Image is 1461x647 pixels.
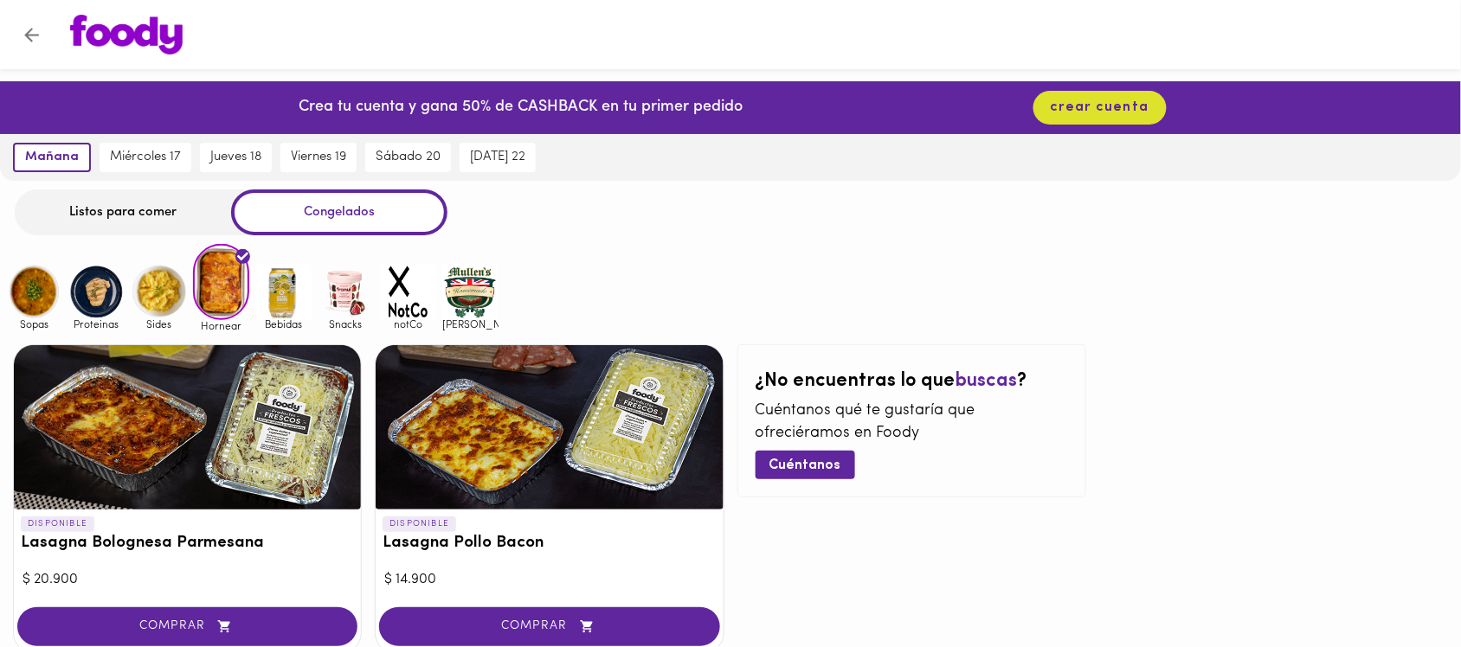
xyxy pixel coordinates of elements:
[756,371,1068,392] h2: ¿No encuentras lo que ?
[470,150,525,165] span: [DATE] 22
[318,264,374,320] img: Snacks
[756,451,855,479] button: Cuéntanos
[442,318,499,330] span: [PERSON_NAME]
[365,143,451,172] button: sábado 20
[200,143,272,172] button: jueves 18
[39,619,336,634] span: COMPRAR
[13,143,91,172] button: mañana
[380,318,436,330] span: notCo
[376,345,723,509] div: Lasagna Pollo Bacon
[383,535,716,553] h3: Lasagna Pollo Bacon
[756,400,1068,445] p: Cuéntanos qué te gustaría que ofreciéramos en Foody
[379,607,719,646] button: COMPRAR
[193,244,249,320] img: Hornear
[68,318,125,330] span: Proteinas
[210,150,261,165] span: jueves 18
[25,150,79,165] span: mañana
[280,143,357,172] button: viernes 19
[291,150,346,165] span: viernes 19
[6,318,62,330] span: Sopas
[376,150,441,165] span: sábado 20
[21,516,94,532] p: DISPONIBLE
[193,320,249,331] span: Hornear
[17,607,357,646] button: COMPRAR
[442,264,499,320] img: mullens
[384,570,714,590] div: $ 14.900
[1033,91,1167,125] button: crear cuenta
[1361,547,1444,630] iframe: Messagebird Livechat Widget
[1051,99,1149,116] span: crear cuenta
[131,264,187,320] img: Sides
[255,318,312,330] span: Bebidas
[68,264,125,320] img: Proteinas
[14,345,361,509] div: Lasagna Bolognesa Parmesana
[70,15,183,54] img: logo.png
[380,264,436,320] img: notCo
[231,189,447,235] div: Congelados
[299,97,743,119] p: Crea tu cuenta y gana 50% de CASHBACK en tu primer pedido
[131,318,187,330] span: Sides
[21,535,354,553] h3: Lasagna Bolognesa Parmesana
[255,264,312,320] img: Bebidas
[401,619,698,634] span: COMPRAR
[15,189,231,235] div: Listos para comer
[318,318,374,330] span: Snacks
[23,570,352,590] div: $ 20.900
[100,143,191,172] button: miércoles 17
[10,14,53,56] button: Volver
[383,516,456,532] p: DISPONIBLE
[460,143,536,172] button: [DATE] 22
[769,458,841,474] span: Cuéntanos
[956,371,1018,391] span: buscas
[6,264,62,320] img: Sopas
[110,150,181,165] span: miércoles 17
